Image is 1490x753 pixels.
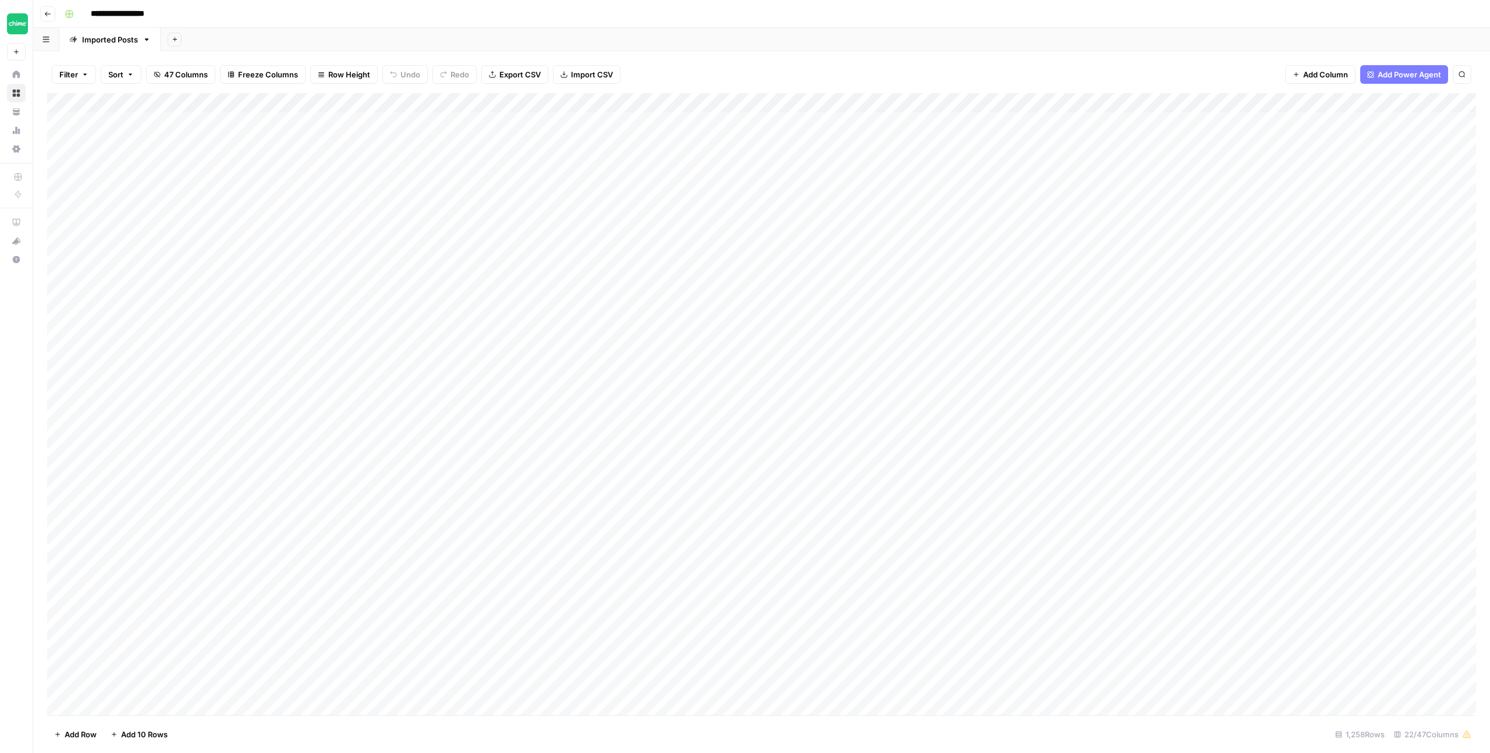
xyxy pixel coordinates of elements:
div: Imported Posts [82,34,138,45]
button: Workspace: Chime [7,9,26,38]
button: Help + Support [7,250,26,269]
span: Import CSV [571,69,613,80]
span: Filter [59,69,78,80]
span: Freeze Columns [238,69,298,80]
button: Add Power Agent [1360,65,1448,84]
span: Undo [400,69,420,80]
button: Sort [101,65,141,84]
div: 22/47 Columns [1389,725,1476,744]
a: AirOps Academy [7,213,26,232]
a: Home [7,65,26,84]
div: What's new? [8,232,25,250]
button: Row Height [310,65,378,84]
button: 47 Columns [146,65,215,84]
a: Your Data [7,102,26,121]
a: Usage [7,121,26,140]
span: Add Power Agent [1378,69,1441,80]
button: What's new? [7,232,26,250]
button: Filter [52,65,96,84]
button: Add Column [1285,65,1356,84]
span: Export CSV [499,69,541,80]
a: Browse [7,84,26,102]
button: Export CSV [481,65,548,84]
button: Add Row [47,725,104,744]
span: Redo [450,69,469,80]
a: Imported Posts [59,28,161,51]
button: Redo [432,65,477,84]
span: Add Column [1303,69,1348,80]
span: Sort [108,69,123,80]
button: Import CSV [553,65,620,84]
button: Undo [382,65,428,84]
a: Settings [7,140,26,158]
img: Chime Logo [7,13,28,34]
span: Add Row [65,729,97,740]
button: Freeze Columns [220,65,306,84]
span: Row Height [328,69,370,80]
button: Add 10 Rows [104,725,175,744]
span: 47 Columns [164,69,208,80]
div: 1,258 Rows [1331,725,1389,744]
span: Add 10 Rows [121,729,168,740]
